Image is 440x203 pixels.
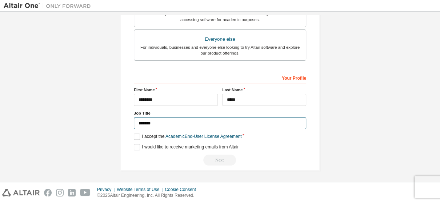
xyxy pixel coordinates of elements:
label: I would like to receive marketing emails from Altair [134,144,239,150]
img: Altair One [4,2,95,9]
div: For individuals, businesses and everyone else looking to try Altair software and explore our prod... [139,44,301,56]
div: Your Profile [134,72,306,83]
img: instagram.svg [56,189,64,196]
div: Cookie Consent [165,187,200,192]
img: facebook.svg [44,189,52,196]
label: Job Title [134,110,306,116]
img: linkedin.svg [68,189,76,196]
img: youtube.svg [80,189,91,196]
div: You need to provide your academic email [134,155,306,166]
a: Academic End-User License Agreement [165,134,241,139]
div: For faculty & administrators of academic institutions administering students and accessing softwa... [139,11,301,23]
img: altair_logo.svg [2,189,40,196]
div: Website Terms of Use [117,187,165,192]
label: Last Name [222,87,306,93]
label: First Name [134,87,218,93]
label: I accept the [134,134,241,140]
div: Everyone else [139,34,301,44]
p: © 2025 Altair Engineering, Inc. All Rights Reserved. [97,192,200,199]
div: Privacy [97,187,117,192]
